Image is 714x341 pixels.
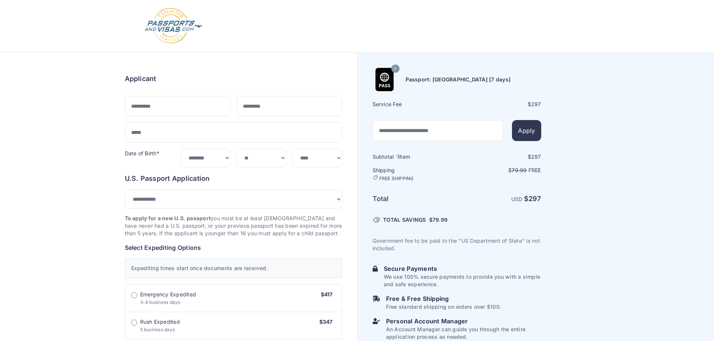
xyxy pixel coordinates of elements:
h6: Service Fee [373,101,456,108]
h6: Free & Free Shipping [386,294,501,303]
h6: Passport: [GEOGRAPHIC_DATA] [7 days] [406,76,511,83]
span: 1 [397,153,399,160]
span: 3-4 business days [140,299,180,305]
h6: Select Expediting Options [125,243,342,252]
span: $347 [319,318,333,325]
div: $ [458,153,541,161]
p: Free standard shipping on orders over $100. [386,303,501,311]
span: 79.99 [433,216,448,223]
h6: Subtotal · item [373,153,456,161]
h6: Total [373,194,456,204]
span: 297 [531,101,541,107]
div: Expediting times start once documents are received. [125,258,342,278]
p: An Account Manager can guide you through the entire application process as needed. [386,326,541,341]
span: 297 [528,195,541,203]
span: 7 [394,64,396,74]
span: 297 [531,153,541,160]
p: Government fee to be paid to the "US Department of State" is not included. [373,237,541,252]
img: Logo [144,8,203,45]
span: 5 business days [140,327,175,332]
p: you must be at least [DEMOGRAPHIC_DATA] and have never had a U.S. passport, or your previous pass... [125,215,342,237]
div: $ [458,101,541,108]
label: Date of Birth* [125,150,159,156]
h6: Secure Payments [384,264,541,273]
h6: U.S. Passport Application [125,173,342,184]
h6: Personal Account Manager [386,317,541,326]
img: Product Name [373,68,396,91]
p: $ [458,167,541,174]
strong: $ [524,195,541,203]
span: $417 [321,291,333,297]
span: USD [511,196,522,202]
span: TOTAL SAVINGS [383,216,426,224]
h6: Shipping [373,167,456,182]
span: FREE SHIPPING [379,176,414,182]
span: Free [528,167,541,173]
span: Emergency Expedited [140,291,196,298]
strong: To apply for a new U.S. passport [125,215,211,221]
span: Rush Expedited [140,318,180,326]
h6: Applicant [125,74,156,84]
span: $ [429,216,448,224]
p: We use 100% secure payments to provide you with a simple and safe experience. [384,273,541,288]
button: Apply [512,120,541,141]
span: 79.99 [512,167,527,173]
